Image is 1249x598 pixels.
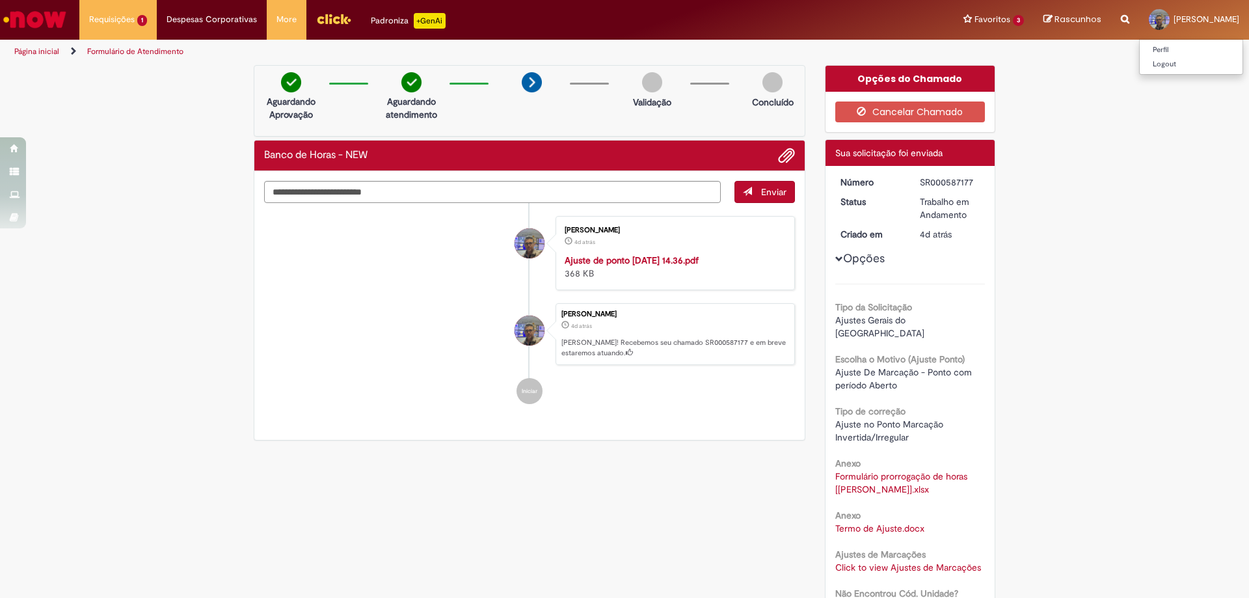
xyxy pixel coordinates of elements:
a: Click to view Ajustes de Marcações [835,562,981,573]
a: Download de Formulário prorrogação de horas [Jornada dobrada].xlsx [835,470,970,495]
span: Ajuste no Ponto Marcação Invertida/Irregular [835,418,946,443]
time: 25/09/2025 14:58:26 [571,322,592,330]
p: Aguardando atendimento [380,95,443,121]
button: Adicionar anexos [778,147,795,164]
ul: Trilhas de página [10,40,823,64]
a: Ajuste de ponto [DATE] 14.36.pdf [565,254,699,266]
b: Tipo da Solicitação [835,301,912,313]
ul: Histórico de tíquete [264,203,795,418]
button: Enviar [734,181,795,203]
img: img-circle-grey.png [642,72,662,92]
div: 368 KB [565,254,781,280]
span: More [276,13,297,26]
p: Aguardando Aprovação [260,95,323,121]
a: Página inicial [14,46,59,57]
dt: Status [831,195,911,208]
div: [PERSON_NAME] [561,310,788,318]
h2: Banco de Horas - NEW Histórico de tíquete [264,150,368,161]
span: Despesas Corporativas [167,13,257,26]
b: Anexo [835,457,861,469]
img: arrow-next.png [522,72,542,92]
b: Anexo [835,510,861,521]
img: check-circle-green.png [401,72,422,92]
span: 4d atrás [571,322,592,330]
dt: Número [831,176,911,189]
p: Validação [633,96,671,109]
div: Trabalho em Andamento [920,195,980,221]
a: Rascunhos [1043,14,1101,26]
img: click_logo_yellow_360x200.png [316,9,351,29]
a: Perfil [1140,43,1242,57]
img: ServiceNow [1,7,68,33]
span: 1 [137,15,147,26]
div: [PERSON_NAME] [565,226,781,234]
b: Ajustes de Marcações [835,549,926,560]
img: img-circle-grey.png [762,72,783,92]
p: Concluído [752,96,794,109]
span: 4d atrás [920,228,952,240]
span: Ajustes Gerais do [GEOGRAPHIC_DATA] [835,314,924,339]
b: Escolha o Motivo (Ajuste Ponto) [835,353,965,365]
a: Download de Termo de Ajuste.docx [835,523,924,534]
span: [PERSON_NAME] [1174,14,1239,25]
span: Sua solicitação foi enviada [835,147,943,159]
div: SR000587177 [920,176,980,189]
b: Tipo de correção [835,405,906,417]
p: +GenAi [414,13,446,29]
button: Cancelar Chamado [835,102,986,122]
a: Formulário de Atendimento [87,46,183,57]
li: Eucimar Laranjeiras Ferreira [264,303,795,366]
div: 25/09/2025 14:58:26 [920,228,980,241]
div: Padroniza [371,13,446,29]
span: 3 [1013,15,1024,26]
div: Eucimar Laranjeiras Ferreira [515,228,544,258]
img: check-circle-green.png [281,72,301,92]
span: Ajuste De Marcação - Ponto com período Aberto [835,366,974,391]
span: 4d atrás [574,238,595,246]
time: 25/09/2025 14:58:26 [920,228,952,240]
span: Requisições [89,13,135,26]
a: Logout [1140,57,1242,72]
p: [PERSON_NAME]! Recebemos seu chamado SR000587177 e em breve estaremos atuando. [561,338,788,358]
div: Opções do Chamado [826,66,995,92]
dt: Criado em [831,228,911,241]
span: Enviar [761,186,786,198]
div: Eucimar Laranjeiras Ferreira [515,316,544,346]
textarea: Digite sua mensagem aqui... [264,181,721,203]
time: 25/09/2025 14:58:09 [574,238,595,246]
span: Favoritos [974,13,1010,26]
span: Rascunhos [1054,13,1101,25]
